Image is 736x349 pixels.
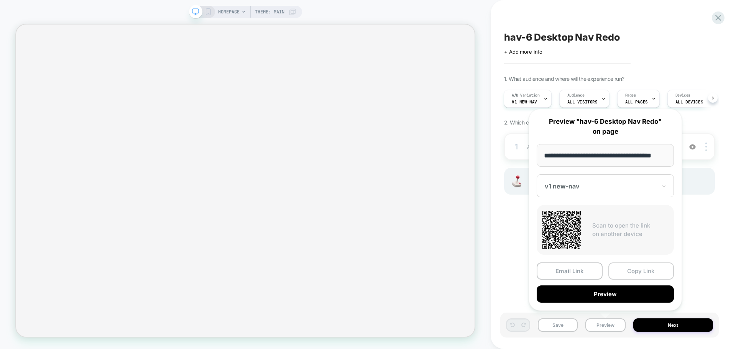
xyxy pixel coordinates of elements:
button: Email Link [537,262,603,280]
button: Preview [537,285,674,303]
div: 1 [513,140,520,154]
span: HOMEPAGE [218,6,240,18]
p: Preview "hav-6 Desktop Nav Redo" on page [537,117,674,136]
img: crossed eye [689,144,696,150]
span: ALL PAGES [625,99,648,105]
span: hav-6 Desktop Nav Redo [504,31,620,43]
span: Audience [567,93,585,98]
button: Preview [585,318,625,332]
img: Joystick [509,175,524,187]
span: + Add more info [504,49,542,55]
span: ALL DEVICES [675,99,703,105]
span: All Visitors [567,99,598,105]
button: Save [538,318,578,332]
span: 1. What audience and where will the experience run? [504,75,624,82]
span: v1 new-nav [512,99,537,105]
span: Devices [675,93,690,98]
button: Copy Link [608,262,674,280]
span: 2. Which changes the experience contains? [504,119,604,126]
p: Scan to open the link on another device [592,221,668,239]
span: Pages [625,93,636,98]
span: A/B Variation [512,93,540,98]
img: close [705,143,707,151]
button: Next [633,318,713,332]
span: Theme: MAIN [255,6,284,18]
